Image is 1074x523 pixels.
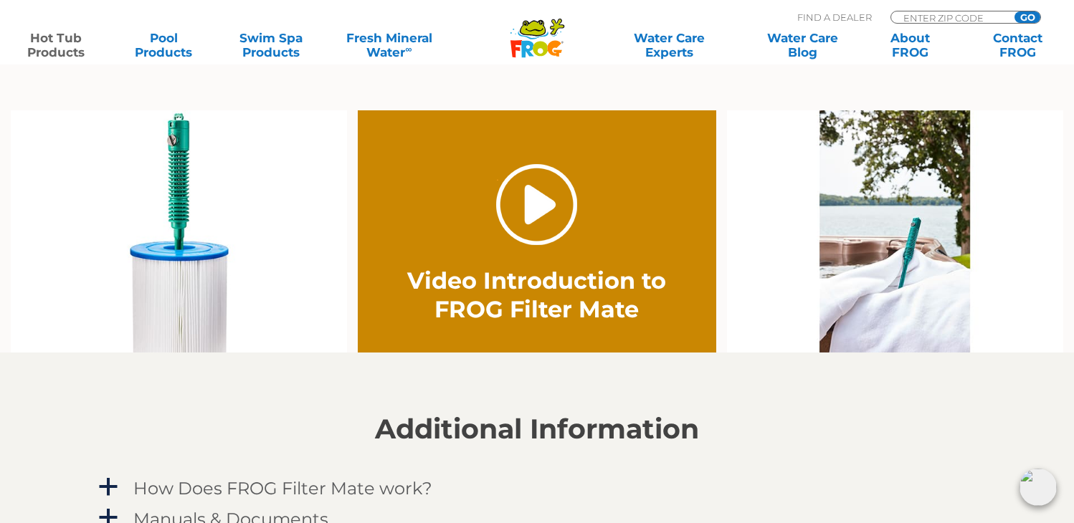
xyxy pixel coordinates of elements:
[1014,11,1040,23] input: GO
[96,475,978,502] a: a How Does FROG Filter Mate work?
[229,31,313,59] a: Swim SpaProducts
[1020,469,1057,506] img: openIcon
[496,164,577,245] a: Play Video
[96,413,978,445] h2: Additional Information
[11,110,347,353] img: filter mate in filter
[98,476,119,498] span: a
[337,31,442,59] a: Fresh MineralWater∞
[133,479,432,498] h4: How Does FROG Filter Mate work?
[122,31,206,59] a: PoolProducts
[976,31,1060,59] a: ContactFROG
[797,11,872,24] p: Find A Dealer
[602,31,738,59] a: Water CareExperts
[727,110,1063,353] img: filter
[405,44,412,54] sup: ∞
[761,31,845,59] a: Water CareBlog
[14,31,98,59] a: Hot TubProducts
[394,267,680,324] h2: Video Introduction to FROG Filter Mate
[868,31,952,59] a: AboutFROG
[902,11,999,24] input: Zip Code Form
